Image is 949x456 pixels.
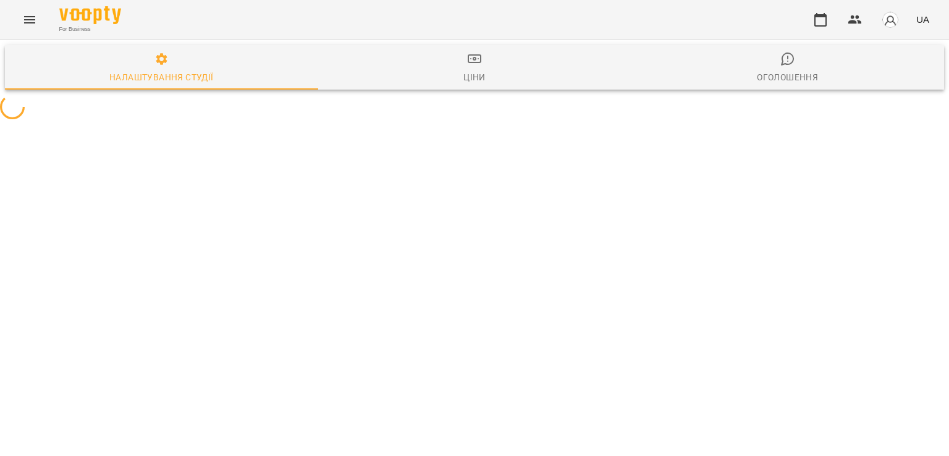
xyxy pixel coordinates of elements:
button: UA [911,8,934,31]
span: For Business [59,25,121,33]
div: Оголошення [757,70,818,85]
img: Voopty Logo [59,6,121,24]
img: avatar_s.png [882,11,899,28]
div: Налаштування студії [109,70,213,85]
span: UA [916,13,929,26]
button: Menu [15,5,44,35]
div: Ціни [463,70,486,85]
